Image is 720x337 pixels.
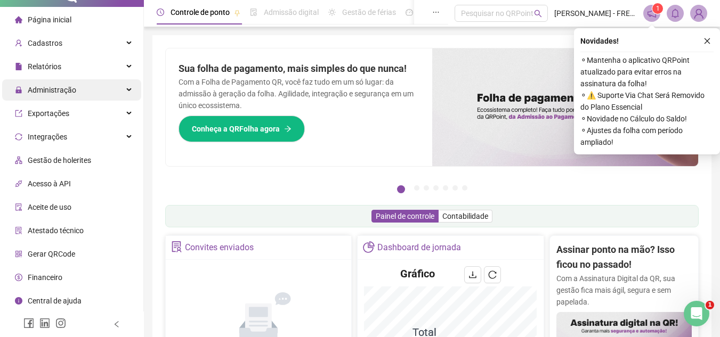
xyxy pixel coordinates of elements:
span: 1 [706,301,714,309]
button: 3 [424,185,429,191]
span: export [15,110,22,117]
span: Gerar QRCode [28,250,75,258]
span: solution [171,241,182,252]
button: 7 [462,185,467,191]
span: dashboard [406,9,413,16]
span: bell [670,9,680,18]
span: Contabilidade [442,212,488,220]
span: file [15,63,22,70]
span: qrcode [15,250,22,258]
img: 1016 [691,5,707,21]
span: Integrações [28,133,67,141]
span: ⚬ Mantenha o aplicativo QRPoint atualizado para evitar erros na assinatura da folha! [580,54,714,89]
span: facebook [23,318,34,328]
span: Administração [28,86,76,94]
span: Painel de controle [376,212,434,220]
span: audit [15,203,22,211]
div: Convites enviados [185,239,254,257]
span: Controle de ponto [171,8,230,17]
span: dollar [15,274,22,281]
span: Gestão de holerites [28,156,91,165]
span: Atestado técnico [28,226,84,235]
span: Admissão digital [264,8,319,17]
span: reload [488,270,497,279]
span: Gestão de férias [342,8,396,17]
button: Conheça a QRFolha agora [179,116,305,142]
span: clock-circle [157,9,164,16]
span: ⚬ ⚠️ Suporte Via Chat Será Removido do Plano Essencial [580,89,714,113]
button: 1 [397,185,405,193]
h4: Gráfico [400,266,435,281]
span: Conheça a QRFolha agora [192,123,280,135]
sup: 1 [652,3,663,14]
span: Cadastros [28,39,62,47]
p: Com a Assinatura Digital da QR, sua gestão fica mais ágil, segura e sem papelada. [556,273,692,308]
span: api [15,180,22,187]
span: ⚬ Ajustes da folha com período ampliado! [580,125,714,148]
span: close [703,37,711,45]
span: download [468,270,477,279]
span: pie-chart [363,241,374,252]
span: arrow-right [284,125,292,133]
div: Dashboard de jornada [377,239,461,257]
span: ellipsis [432,9,440,16]
span: info-circle [15,297,22,305]
span: instagram [55,318,66,328]
span: ⚬ Novidade no Cálculo do Saldo! [580,113,714,125]
span: Exportações [28,109,69,118]
span: home [15,16,22,23]
span: solution [15,227,22,234]
span: apartment [15,157,22,164]
span: sun [328,9,336,16]
button: 6 [452,185,458,191]
iframe: Intercom live chat [684,301,709,326]
p: Com a Folha de Pagamento QR, você faz tudo em um só lugar: da admissão à geração da folha. Agilid... [179,76,419,111]
span: linkedin [39,318,50,328]
span: left [113,320,120,328]
span: user-add [15,39,22,47]
span: Aceite de uso [28,203,71,211]
button: 4 [433,185,439,191]
span: notification [647,9,657,18]
span: lock [15,86,22,94]
span: pushpin [234,10,240,16]
button: 2 [414,185,419,191]
span: file-done [250,9,257,16]
button: 5 [443,185,448,191]
span: Central de ajuda [28,297,82,305]
span: sync [15,133,22,141]
span: 1 [656,5,660,12]
span: Relatórios [28,62,61,71]
span: Financeiro [28,273,62,282]
span: search [534,10,542,18]
h2: Sua folha de pagamento, mais simples do que nunca! [179,61,419,76]
span: Acesso à API [28,179,71,188]
span: Novidades ! [580,35,619,47]
span: Página inicial [28,15,71,24]
span: [PERSON_NAME] - FREIRE INFORMÁTICA LTDA [554,7,637,19]
img: banner%2F8d14a306-6205-4263-8e5b-06e9a85ad873.png [432,48,699,166]
h2: Assinar ponto na mão? Isso ficou no passado! [556,242,692,273]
